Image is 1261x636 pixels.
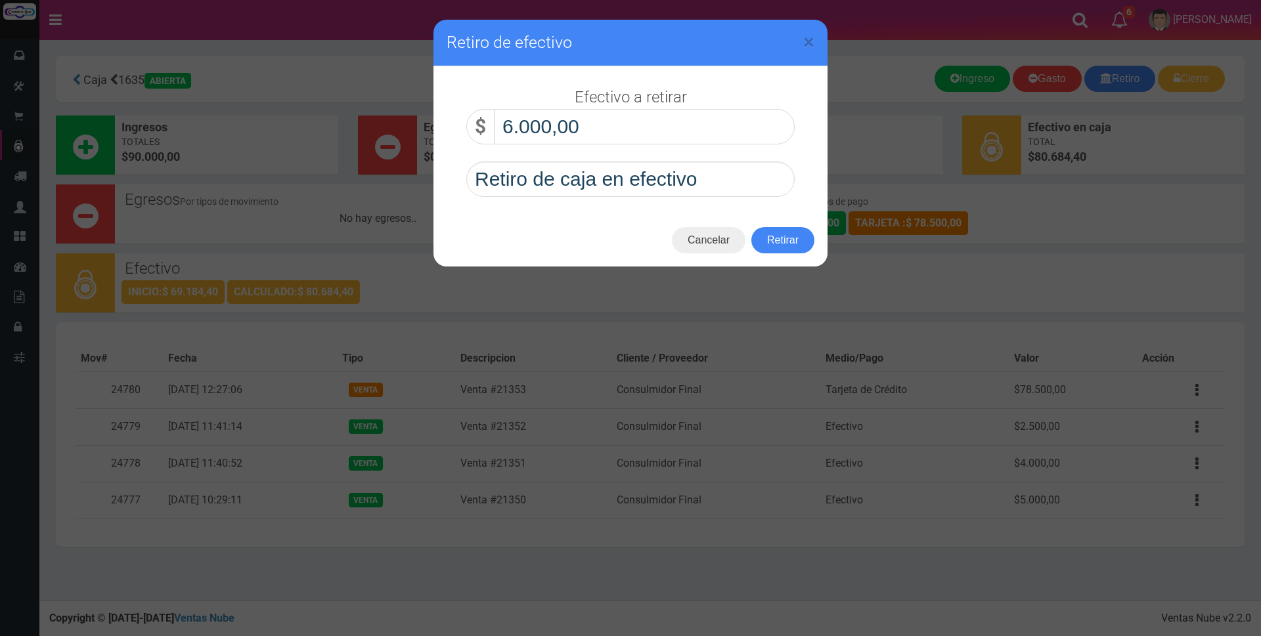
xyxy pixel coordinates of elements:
[575,89,687,106] h3: Efectivo a retirar
[803,30,814,54] span: ×
[672,227,745,253] button: Cancelar
[447,33,814,53] h3: Retiro de efectivo
[751,227,814,253] button: Retirar
[475,115,486,138] strong: $
[803,32,814,53] button: Close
